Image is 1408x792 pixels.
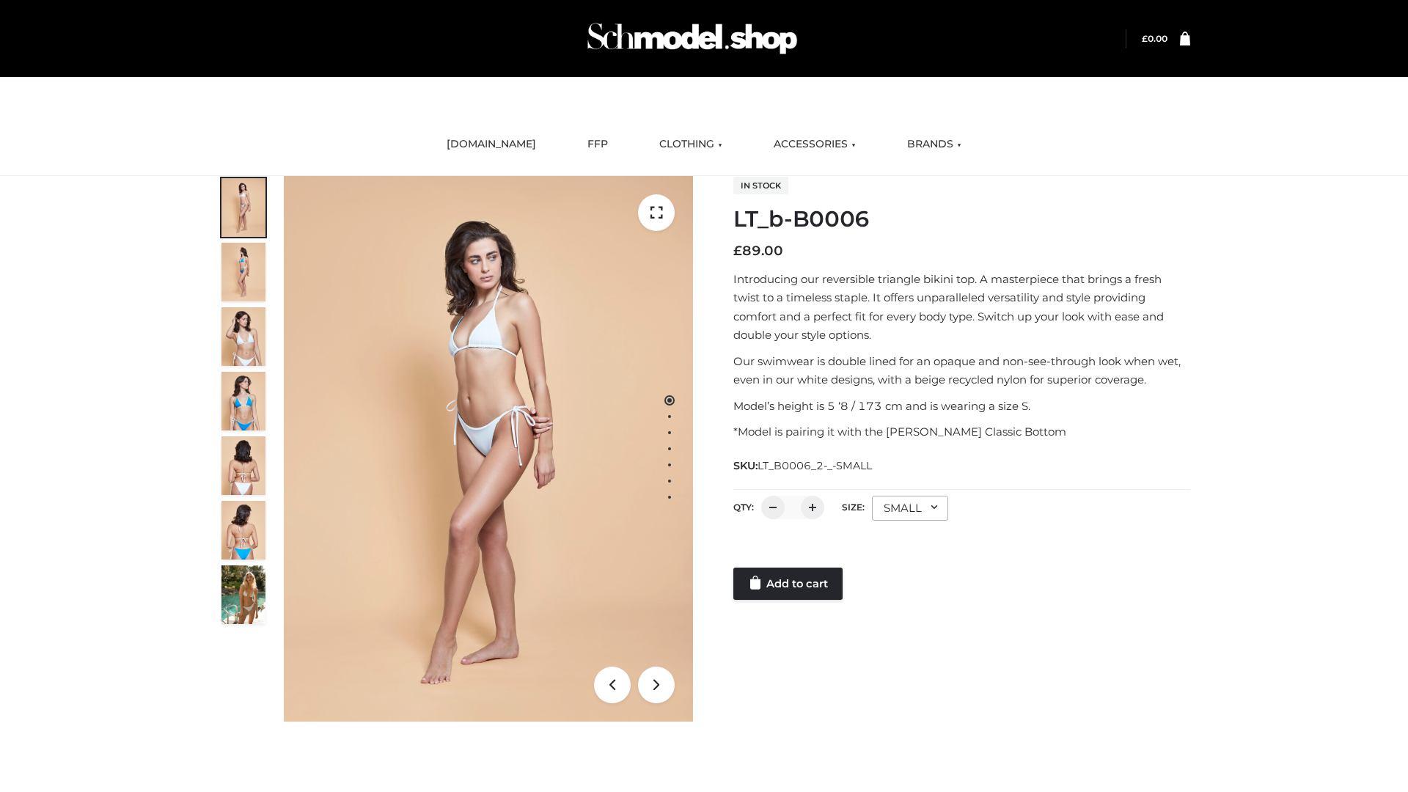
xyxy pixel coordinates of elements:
[1142,33,1167,44] bdi: 0.00
[733,457,873,474] span: SKU:
[758,459,872,472] span: LT_B0006_2-_-SMALL
[733,422,1190,441] p: *Model is pairing it with the [PERSON_NAME] Classic Bottom
[733,243,783,259] bdi: 89.00
[582,10,802,67] img: Schmodel Admin 964
[1142,33,1167,44] a: £0.00
[733,568,843,600] a: Add to cart
[733,243,742,259] span: £
[221,307,265,366] img: ArielClassicBikiniTop_CloudNine_AzureSky_OW114ECO_3-scaled.jpg
[284,176,693,722] img: ArielClassicBikiniTop_CloudNine_AzureSky_OW114ECO_1
[763,128,867,161] a: ACCESSORIES
[221,436,265,495] img: ArielClassicBikiniTop_CloudNine_AzureSky_OW114ECO_7-scaled.jpg
[221,178,265,237] img: ArielClassicBikiniTop_CloudNine_AzureSky_OW114ECO_1-scaled.jpg
[733,177,788,194] span: In stock
[733,352,1190,389] p: Our swimwear is double lined for an opaque and non-see-through look when wet, even in our white d...
[896,128,972,161] a: BRANDS
[648,128,733,161] a: CLOTHING
[733,502,754,513] label: QTY:
[842,502,865,513] label: Size:
[221,565,265,624] img: Arieltop_CloudNine_AzureSky2.jpg
[221,243,265,301] img: ArielClassicBikiniTop_CloudNine_AzureSky_OW114ECO_2-scaled.jpg
[872,496,948,521] div: SMALL
[733,397,1190,416] p: Model’s height is 5 ‘8 / 173 cm and is wearing a size S.
[576,128,619,161] a: FFP
[733,270,1190,345] p: Introducing our reversible triangle bikini top. A masterpiece that brings a fresh twist to a time...
[1142,33,1148,44] span: £
[436,128,547,161] a: [DOMAIN_NAME]
[221,501,265,560] img: ArielClassicBikiniTop_CloudNine_AzureSky_OW114ECO_8-scaled.jpg
[221,372,265,430] img: ArielClassicBikiniTop_CloudNine_AzureSky_OW114ECO_4-scaled.jpg
[733,206,1190,232] h1: LT_b-B0006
